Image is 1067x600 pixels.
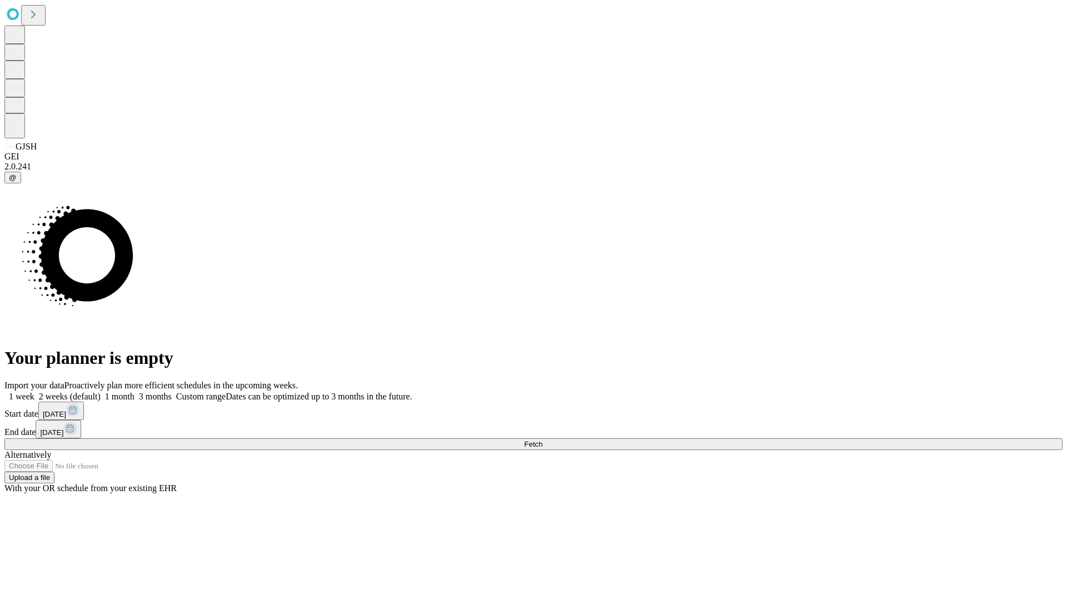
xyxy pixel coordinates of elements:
span: 1 month [105,392,134,401]
span: Dates can be optimized up to 3 months in the future. [226,392,412,401]
h1: Your planner is empty [4,348,1063,368]
span: Import your data [4,381,64,390]
div: GEI [4,152,1063,162]
span: GJSH [16,142,37,151]
button: Upload a file [4,472,54,483]
span: [DATE] [40,428,63,437]
button: [DATE] [38,402,84,420]
span: Proactively plan more efficient schedules in the upcoming weeks. [64,381,298,390]
button: @ [4,172,21,183]
div: Start date [4,402,1063,420]
button: [DATE] [36,420,81,438]
div: 2.0.241 [4,162,1063,172]
button: Fetch [4,438,1063,450]
span: @ [9,173,17,182]
span: Custom range [176,392,226,401]
span: [DATE] [43,410,66,418]
span: 1 week [9,392,34,401]
div: End date [4,420,1063,438]
span: 2 weeks (default) [39,392,101,401]
span: With your OR schedule from your existing EHR [4,483,177,493]
span: Alternatively [4,450,51,459]
span: 3 months [139,392,172,401]
span: Fetch [524,440,542,448]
